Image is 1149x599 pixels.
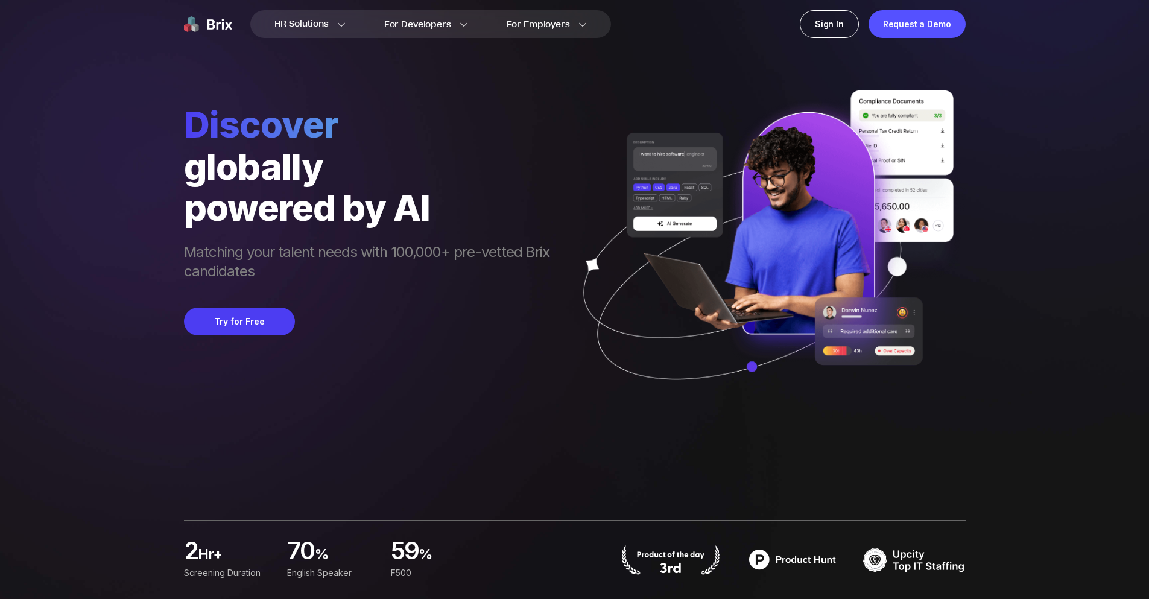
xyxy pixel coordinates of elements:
a: Request a Demo [869,10,966,38]
button: Try for Free [184,308,295,335]
span: Matching your talent needs with 100,000+ pre-vetted Brix candidates [184,242,562,284]
div: powered by AI [184,187,562,228]
span: Discover [184,103,562,146]
img: product hunt badge [619,545,722,575]
div: English Speaker [287,566,376,580]
span: % [315,545,376,569]
span: For Developers [384,18,451,31]
img: ai generate [562,90,966,415]
img: product hunt badge [741,545,844,575]
span: HR Solutions [274,14,329,34]
span: 2 [184,540,198,564]
div: Screening duration [184,566,273,580]
img: TOP IT STAFFING [863,545,966,575]
span: 70 [287,540,315,564]
div: globally [184,146,562,187]
div: F500 [390,566,479,580]
span: 59 [390,540,419,564]
span: % [419,545,480,569]
span: For Employers [507,18,570,31]
span: hr+ [198,545,273,569]
a: Sign In [800,10,859,38]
